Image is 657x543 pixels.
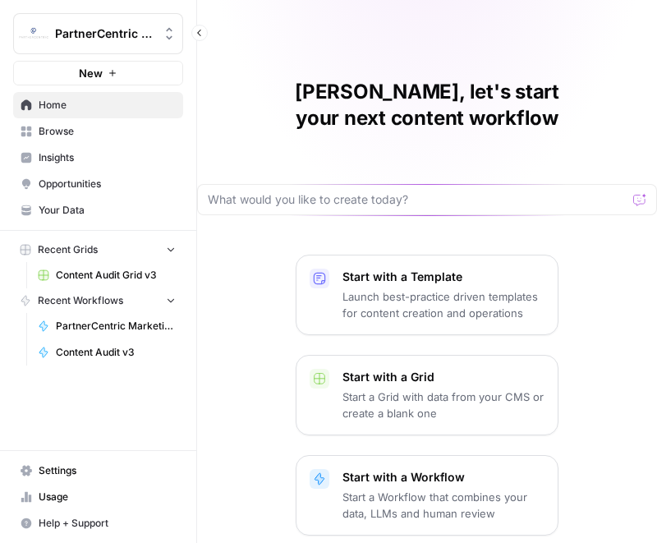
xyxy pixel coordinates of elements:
a: Usage [13,484,183,510]
span: Recent Grids [38,242,98,257]
span: Settings [39,463,176,478]
p: Start with a Template [342,269,544,285]
button: Help + Support [13,510,183,536]
button: New [13,61,183,85]
span: Browse [39,124,176,139]
p: Start a Workflow that combines your data, LLMs and human review [342,489,544,522]
a: Home [13,92,183,118]
span: Your Data [39,203,176,218]
p: Launch best-practice driven templates for content creation and operations [342,288,544,321]
p: Start with a Workflow [342,469,544,485]
button: Start with a GridStart a Grid with data from your CMS or create a blank one [296,355,558,435]
a: Your Data [13,197,183,223]
a: Content Audit Grid v3 [30,262,183,288]
a: Browse [13,118,183,145]
a: Opportunities [13,171,183,197]
p: Start a Grid with data from your CMS or create a blank one [342,389,544,421]
span: Insights [39,150,176,165]
input: What would you like to create today? [208,191,627,208]
span: PartnerCentric Marketing Report Agent [56,319,176,334]
a: Insights [13,145,183,171]
span: Home [39,98,176,113]
span: Content Audit Grid v3 [56,268,176,283]
button: Recent Workflows [13,288,183,313]
span: Opportunities [39,177,176,191]
span: Help + Support [39,516,176,531]
button: Workspace: PartnerCentric Sales Tools [13,13,183,54]
a: PartnerCentric Marketing Report Agent [30,313,183,339]
img: PartnerCentric Sales Tools Logo [19,19,48,48]
span: PartnerCentric Sales Tools [55,25,154,42]
button: Recent Grids [13,237,183,262]
a: Settings [13,458,183,484]
p: Start with a Grid [342,369,544,385]
span: Usage [39,490,176,504]
h1: [PERSON_NAME], let's start your next content workflow [197,79,657,131]
a: Content Audit v3 [30,339,183,366]
span: Content Audit v3 [56,345,176,360]
span: New [79,65,103,81]
button: Start with a TemplateLaunch best-practice driven templates for content creation and operations [296,255,558,335]
button: Start with a WorkflowStart a Workflow that combines your data, LLMs and human review [296,455,558,536]
span: Recent Workflows [38,293,123,308]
